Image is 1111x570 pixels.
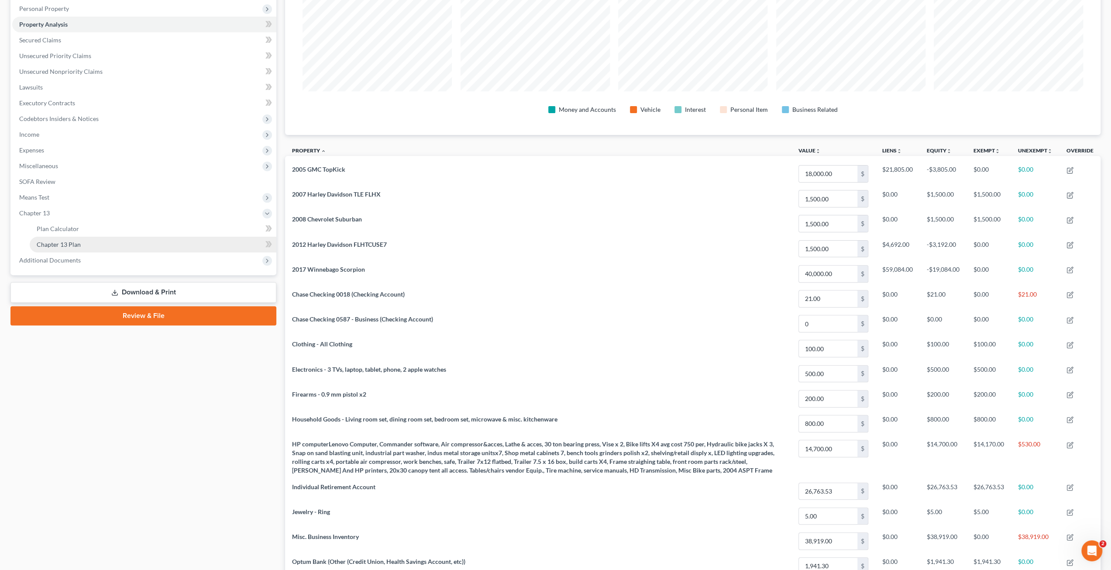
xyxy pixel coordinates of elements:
[967,479,1011,504] td: $26,763.53
[1011,211,1059,236] td: $0.00
[920,386,967,411] td: $200.00
[920,211,967,236] td: $1,500.00
[10,306,276,325] a: Review & File
[857,508,868,525] div: $
[967,529,1011,553] td: $0.00
[857,290,868,307] div: $
[37,225,79,232] span: Plan Calculator
[799,415,857,432] input: 0.00
[1011,479,1059,504] td: $0.00
[920,436,967,478] td: $14,700.00
[857,440,868,457] div: $
[967,386,1011,411] td: $200.00
[857,166,868,182] div: $
[1011,261,1059,286] td: $0.00
[1059,142,1101,162] th: Override
[1011,236,1059,261] td: $0.00
[799,241,857,257] input: 0.00
[799,190,857,207] input: 0.00
[19,193,49,201] span: Means Test
[920,286,967,311] td: $21.00
[685,105,706,114] div: Interest
[920,504,967,529] td: $5.00
[857,366,868,382] div: $
[920,236,967,261] td: -$3,192.00
[12,17,276,32] a: Property Analysis
[857,190,868,207] div: $
[1011,336,1059,361] td: $0.00
[857,415,868,432] div: $
[799,440,857,457] input: 0.00
[875,211,920,236] td: $0.00
[292,290,405,298] span: Chase Checking 0018 (Checking Account)
[875,236,920,261] td: $4,692.00
[875,436,920,478] td: $0.00
[799,340,857,357] input: 0.00
[973,147,1000,154] a: Exemptunfold_more
[799,390,857,407] input: 0.00
[19,99,75,107] span: Executory Contracts
[920,187,967,211] td: $1,500.00
[798,147,821,154] a: Valueunfold_more
[875,336,920,361] td: $0.00
[995,149,1000,154] i: unfold_more
[857,215,868,232] div: $
[292,558,465,565] span: Optum Bank (Other (Credit Union, Health Savings Account, etc))
[920,411,967,436] td: $800.00
[875,261,920,286] td: $59,084.00
[730,105,768,114] div: Personal Item
[875,529,920,553] td: $0.00
[967,436,1011,478] td: $14,170.00
[799,366,857,382] input: 0.00
[1011,311,1059,336] td: $0.00
[12,48,276,64] a: Unsecured Priority Claims
[967,336,1011,361] td: $100.00
[292,508,330,515] span: Jewelry - Ring
[875,504,920,529] td: $0.00
[857,266,868,282] div: $
[799,290,857,307] input: 0.00
[30,221,276,237] a: Plan Calculator
[967,361,1011,386] td: $500.00
[799,483,857,500] input: 0.00
[292,190,381,198] span: 2007 Harley Davidson TLE FLHX
[292,483,375,491] span: Individual Retirement Account
[967,211,1011,236] td: $1,500.00
[920,361,967,386] td: $500.00
[12,174,276,190] a: SOFA Review
[292,315,433,323] span: Chase Checking 0587 - Business (Checking Account)
[799,533,857,549] input: 0.00
[292,340,352,348] span: Clothing - All Clothing
[799,315,857,332] input: 0.00
[19,52,91,59] span: Unsecured Priority Claims
[292,415,557,423] span: Household Goods - Living room set, dining room set, bedroom set, microwave & misc. kitchenware
[12,95,276,111] a: Executory Contracts
[19,115,99,122] span: Codebtors Insiders & Notices
[559,105,616,114] div: Money and Accounts
[19,68,103,75] span: Unsecured Nonpriority Claims
[875,187,920,211] td: $0.00
[30,237,276,252] a: Chapter 13 Plan
[920,336,967,361] td: $100.00
[19,209,50,217] span: Chapter 13
[875,479,920,504] td: $0.00
[799,215,857,232] input: 0.00
[292,241,387,248] span: 2012 Harley Davidson FLHTCUSE7
[1011,286,1059,311] td: $21.00
[1011,504,1059,529] td: $0.00
[792,105,838,114] div: Business Related
[1011,187,1059,211] td: $0.00
[292,533,359,540] span: Misc. Business Inventory
[875,361,920,386] td: $0.00
[12,79,276,95] a: Lawsuits
[920,479,967,504] td: $26,763.53
[1011,361,1059,386] td: $0.00
[799,508,857,525] input: 0.00
[19,256,81,264] span: Additional Documents
[19,131,39,138] span: Income
[920,311,967,336] td: $0.00
[1011,161,1059,186] td: $0.00
[292,147,326,154] a: Property expand_less
[292,166,345,173] span: 2005 GMC TopKick
[1011,386,1059,411] td: $0.00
